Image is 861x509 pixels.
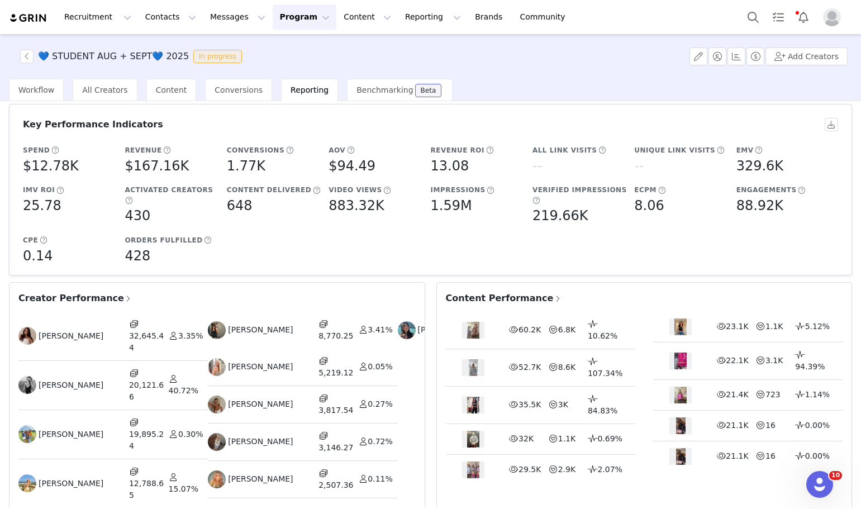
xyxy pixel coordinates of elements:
[18,85,54,94] span: Workflow
[765,322,783,331] span: 1.1K
[208,470,226,488] img: 14b6e13a-3108-40c3-99c5-22b8b615b3a1--s.jpg
[634,145,715,155] h5: Unique Link Visits
[318,368,353,377] span: 5,219.12
[431,185,486,195] h5: Impressions
[125,145,161,155] h5: Revenue
[532,156,542,176] h5: --
[398,321,416,339] img: 4f8c00f9-cebc-4057-b85f-163997337586.jpg
[208,433,226,451] img: 6d5bc006-3e1e-4918-ac44-0ebb71cc84d1.jpg
[518,363,541,372] span: 52.7K
[125,246,150,266] h5: 428
[588,369,622,378] span: 107.34%
[558,400,568,409] span: 3K
[18,292,132,305] span: Creator Performance
[597,465,622,474] span: 2.07%
[805,451,830,460] span: 0.00%
[726,390,748,399] span: 21.4K
[467,322,480,339] img: content thumbnail
[518,465,541,474] span: 29.5K
[726,322,748,331] span: 23.1K
[431,145,485,155] h5: Revenue ROI
[765,390,781,399] span: 723
[518,325,541,334] span: 60.2K
[129,430,164,450] span: 19,895.24
[23,118,163,131] h3: Key Performance Indicators
[18,327,36,345] img: 7e96aec9-b8d9-44d8-bb16-8e5296401432.jpg
[129,380,164,401] span: 20,121.66
[23,246,53,266] h5: 0.14
[368,437,392,446] span: 0.72%
[9,13,48,23] img: grin logo
[469,359,478,376] img: content thumbnail
[329,185,382,195] h5: Video Views
[215,85,263,94] span: Conversions
[446,292,562,305] span: Content Performance
[368,325,392,334] span: 3.41%
[674,353,687,369] img: content thumbnail
[18,376,36,394] img: 694ac612-8046-4578-b87a-460f6097414f.jpg
[467,431,480,448] img: content thumbnail
[736,185,797,195] h5: Engagements
[228,398,293,410] span: [PERSON_NAME]
[634,185,657,195] h5: eCPM
[273,4,336,30] button: Program
[18,425,36,443] img: 244a6b4d-2356-412c-b2a8-41f0f098ff25.jpg
[39,429,103,440] span: [PERSON_NAME]
[38,50,189,63] h3: 💙 STUDENT AUG + SEPT💙 2025
[58,4,138,30] button: Recruitment
[125,206,150,226] h5: 430
[467,462,480,478] img: content thumbnail
[806,471,833,498] iframe: Intercom live chat
[227,145,284,155] h5: Conversions
[318,481,353,489] span: 2,507.36
[431,156,469,176] h5: 13.08
[318,406,353,415] span: 3,817.54
[805,390,830,399] span: 1.14%
[356,85,413,94] span: Benchmarking
[418,324,483,336] span: [PERSON_NAME]
[208,358,226,376] img: 500df9b5-d849-411f-b49b-a0d09e546444--s.jpg
[337,4,398,30] button: Content
[203,4,272,30] button: Messages
[829,471,842,480] span: 10
[139,4,203,30] button: Contacts
[178,430,203,439] span: 0.30%
[156,85,187,94] span: Content
[125,185,213,195] h5: Activated Creators
[765,47,848,65] button: Add Creators
[228,473,293,485] span: [PERSON_NAME]
[676,417,686,434] img: content thumbnail
[39,478,103,489] span: [PERSON_NAME]
[125,235,202,245] h5: Orders Fulfilled
[674,318,687,335] img: content thumbnail
[558,363,575,372] span: 8.6K
[518,400,541,409] span: 35.5K
[597,434,622,443] span: 0.69%
[736,156,783,176] h5: 329.6K
[558,434,575,443] span: 1.1K
[329,156,375,176] h5: $94.49
[431,196,472,216] h5: 1.59M
[816,8,852,26] button: Profile
[765,356,783,365] span: 3.1K
[467,397,480,413] img: content thumbnail
[532,145,597,155] h5: All Link Visits
[421,87,436,94] div: Beta
[169,484,198,493] span: 15.07%
[558,465,575,474] span: 2.9K
[532,206,588,226] h5: 219.66K
[588,406,617,415] span: 84.83%
[125,156,189,176] h5: $167.16K
[39,379,103,391] span: [PERSON_NAME]
[726,451,748,460] span: 21.1K
[726,356,748,365] span: 22.1K
[208,396,226,413] img: b7746c5f-d069-42f7-8e4b-74d1840a09f6.jpg
[634,196,664,216] h5: 8.06
[228,361,293,373] span: [PERSON_NAME]
[169,386,198,395] span: 40.72%
[193,50,242,63] span: In progress
[791,4,816,30] button: Notifications
[208,321,226,339] img: ba9aa8a5-c4e0-49cc-841e-e244649417e9.jpg
[227,196,253,216] h5: 648
[227,185,312,195] h5: Content Delivered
